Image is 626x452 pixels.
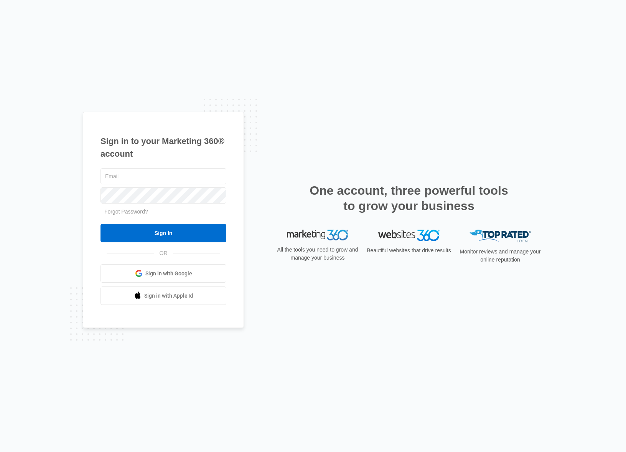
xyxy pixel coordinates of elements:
img: Websites 360 [378,230,440,241]
img: Marketing 360 [287,230,348,240]
h2: One account, three powerful tools to grow your business [307,183,511,214]
img: Top Rated Local [470,230,531,242]
span: Sign in with Apple Id [144,292,193,300]
a: Sign in with Google [100,264,226,283]
p: Beautiful websites that drive results [366,247,452,255]
input: Email [100,168,226,184]
span: Sign in with Google [145,270,192,278]
p: Monitor reviews and manage your online reputation [457,248,543,264]
p: All the tools you need to grow and manage your business [275,246,361,262]
h1: Sign in to your Marketing 360® account [100,135,226,160]
input: Sign In [100,224,226,242]
a: Forgot Password? [104,209,148,215]
span: OR [154,249,173,257]
a: Sign in with Apple Id [100,286,226,305]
